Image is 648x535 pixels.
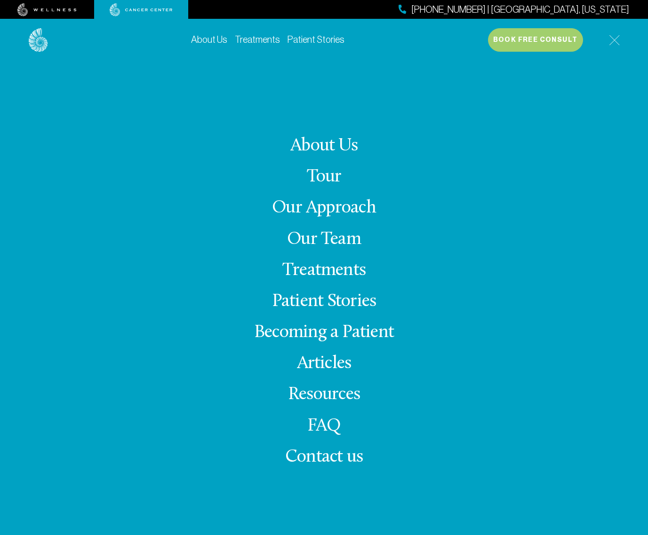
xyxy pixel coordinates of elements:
a: About Us [191,34,227,45]
img: wellness [17,3,77,16]
a: Our Team [287,230,361,249]
a: Resources [288,386,360,404]
a: About Us [290,137,358,155]
a: Becoming a Patient [254,323,394,342]
a: Patient Stories [272,292,376,311]
a: Treatments [282,261,366,280]
span: Contact us [285,448,363,466]
a: Patient Stories [288,34,344,45]
a: [PHONE_NUMBER] | [GEOGRAPHIC_DATA], [US_STATE] [399,3,629,16]
a: Tour [307,168,342,186]
img: icon-hamburger [609,35,620,46]
a: Our Approach [272,199,376,217]
a: FAQ [307,417,341,435]
img: cancer center [110,3,173,16]
span: [PHONE_NUMBER] | [GEOGRAPHIC_DATA], [US_STATE] [411,3,629,16]
a: Articles [297,354,352,373]
img: logo [29,28,48,52]
button: Book Free Consult [488,28,583,52]
a: Treatments [235,34,280,45]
